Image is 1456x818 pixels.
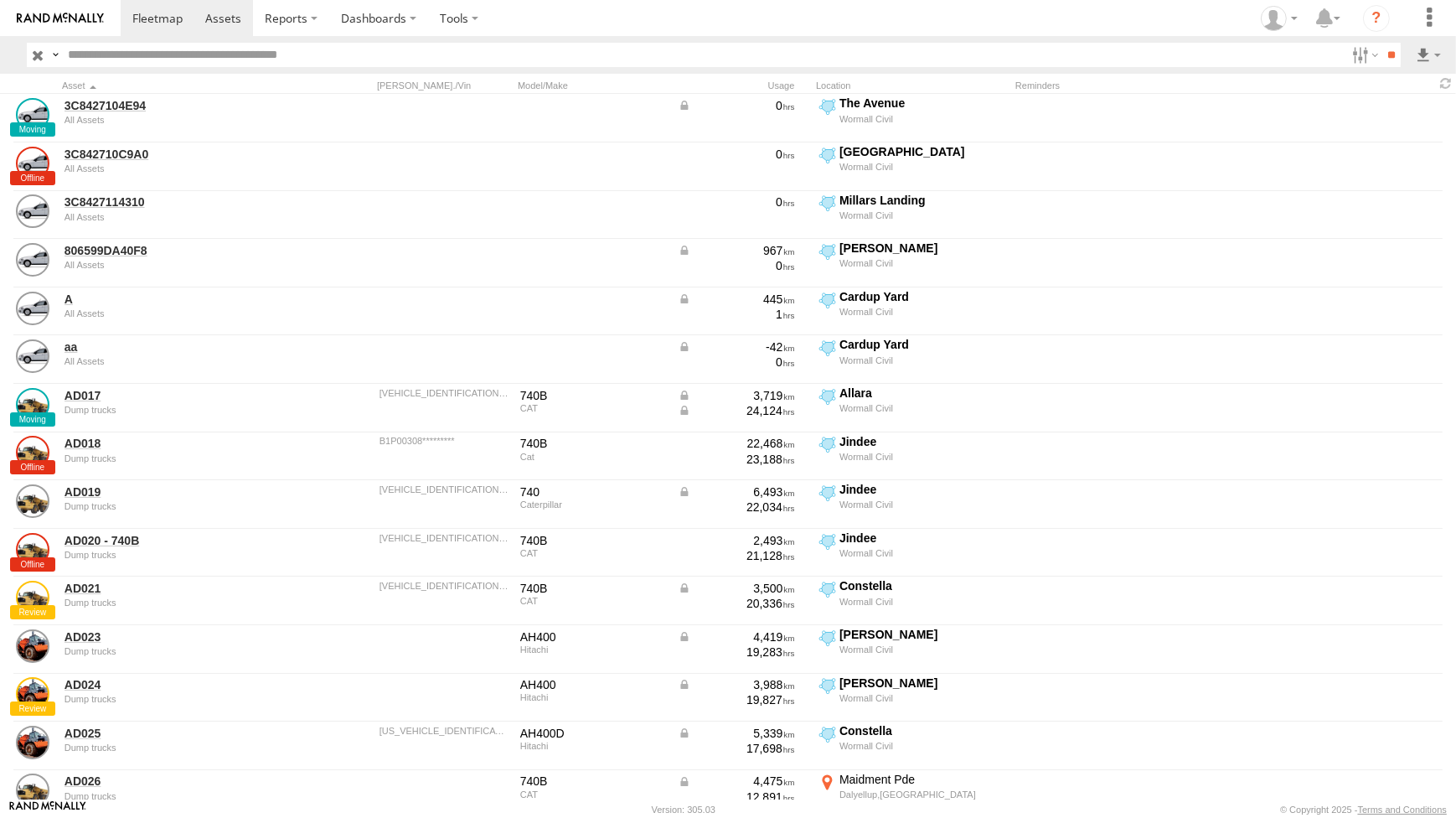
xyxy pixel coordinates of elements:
div: Data from Vehicle CANbus [678,292,795,307]
a: View Asset Details [16,629,49,663]
div: The Avenue [839,96,1006,111]
div: Wormall Civil [839,355,1006,366]
a: View Asset Details [16,147,49,180]
a: AD018 [65,436,294,451]
div: 22,034 [678,500,795,515]
div: Allara [839,386,1006,401]
div: Data from Vehicle CANbus [678,726,795,741]
div: 21,128 [678,548,795,563]
div: [PERSON_NAME]./Vin [377,80,511,91]
a: View Asset Details [16,484,49,518]
span: Refresh [1436,75,1456,91]
div: undefined [65,791,294,801]
label: Search Query [49,43,62,67]
div: 740B [520,581,666,596]
div: undefined [65,453,294,463]
a: AD026 [65,774,294,789]
div: Data from Vehicle CANbus [678,629,795,645]
div: Data from Vehicle CANbus [678,339,795,355]
div: CAT00740TAXM01637 [379,533,509,543]
label: Click to View Current Location [816,96,1009,141]
label: Click to View Current Location [816,241,1009,286]
div: Wormall Civil [839,547,1006,559]
a: AD017 [65,388,294,403]
div: undefined [65,163,294,173]
div: Wormall Civil [839,306,1006,318]
label: Click to View Current Location [816,676,1009,721]
a: View Asset Details [16,292,49,325]
div: Wormall Civil [839,161,1006,173]
label: Click to View Current Location [816,193,1009,238]
div: 22,468 [678,436,795,451]
div: Data from Vehicle CANbus [678,774,795,789]
div: Version: 305.03 [652,805,715,815]
a: AD023 [65,629,294,645]
div: 20,336 [678,596,795,611]
div: 17,698 [678,741,795,756]
a: aa [65,339,294,355]
div: undefined [65,501,294,511]
div: CAT [520,548,666,558]
div: AH400 [520,677,666,692]
div: undefined [65,694,294,704]
a: 3C842710C9A0 [65,147,294,162]
div: Wormall Civil [839,402,1006,414]
div: Jaydon Walker [1255,6,1304,31]
div: AH400D [520,726,666,741]
div: undefined [65,308,294,318]
div: Data from Vehicle CANbus [678,677,795,692]
div: [PERSON_NAME] [839,676,1006,691]
div: Constella [839,723,1006,738]
div: Wormall Civil [839,644,1006,655]
label: Click to View Current Location [816,531,1009,576]
label: Click to View Current Location [816,772,1009,817]
div: CAT00740TAXM02061 [379,581,509,591]
div: 0 [678,147,795,162]
a: Visit our Website [9,801,86,818]
div: Jindee [839,434,1006,449]
label: Click to View Current Location [816,627,1009,672]
div: 0 [678,355,795,370]
div: Hitachi [520,741,666,751]
div: Jindee [839,531,1006,546]
div: Hitachi [520,692,666,702]
div: [PERSON_NAME] [839,241,1006,256]
div: CAT00740HB1P00321 [379,484,509,494]
a: Terms and Conditions [1358,805,1447,815]
div: undefined [65,260,294,270]
label: Click to View Current Location [816,723,1009,769]
div: Cat [520,452,666,462]
div: Model/Make [518,80,669,91]
div: AH400 [520,629,666,645]
div: Data from Vehicle CANbus [678,243,795,258]
a: View Asset Details [16,388,49,422]
div: undefined [65,405,294,415]
a: View Asset Details [16,194,49,228]
div: 0 [678,194,795,210]
div: Click to Sort [62,80,297,91]
div: 1 [678,307,795,322]
div: undefined [65,212,294,222]
a: View Asset Details [16,774,49,807]
div: undefined [65,356,294,366]
div: Usage [675,80,809,91]
label: Click to View Current Location [816,289,1009,334]
a: AD020 - 740B [65,533,294,548]
label: Search Filter Options [1345,43,1381,67]
a: 806599DA40F8 [65,243,294,258]
div: Caterpillar [520,500,666,510]
label: Click to View Current Location [816,482,1009,527]
div: undefined [65,598,294,608]
div: Wormall Civil [839,596,1006,608]
div: undefined [65,646,294,656]
img: rand-logo.svg [17,13,104,24]
div: Wormall Civil [839,113,1006,125]
a: 3C8427114310 [65,194,294,210]
a: A [65,292,294,307]
div: 740 [520,484,666,500]
div: [PERSON_NAME] [839,627,1006,642]
div: Maidment Pde [839,772,1006,787]
div: Wormall Civil [839,499,1006,510]
div: Constella [839,578,1006,593]
div: undefined [65,115,294,125]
